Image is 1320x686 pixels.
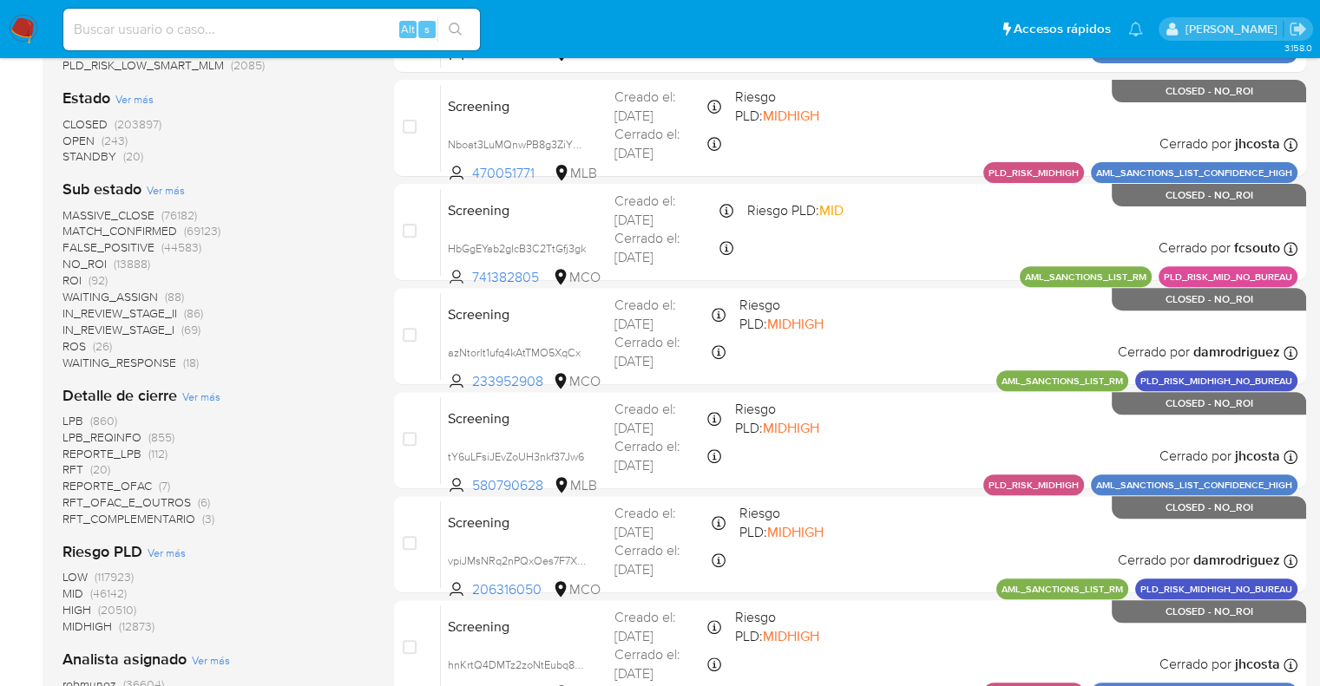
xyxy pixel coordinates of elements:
a: Salir [1289,20,1307,38]
span: Accesos rápidos [1014,20,1111,38]
p: marianela.tarsia@mercadolibre.com [1185,21,1283,37]
input: Buscar usuario o caso... [63,18,480,41]
button: search-icon [437,17,473,42]
span: Alt [401,21,415,37]
span: 3.158.0 [1284,41,1311,55]
span: s [424,21,430,37]
a: Notificaciones [1128,22,1143,36]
